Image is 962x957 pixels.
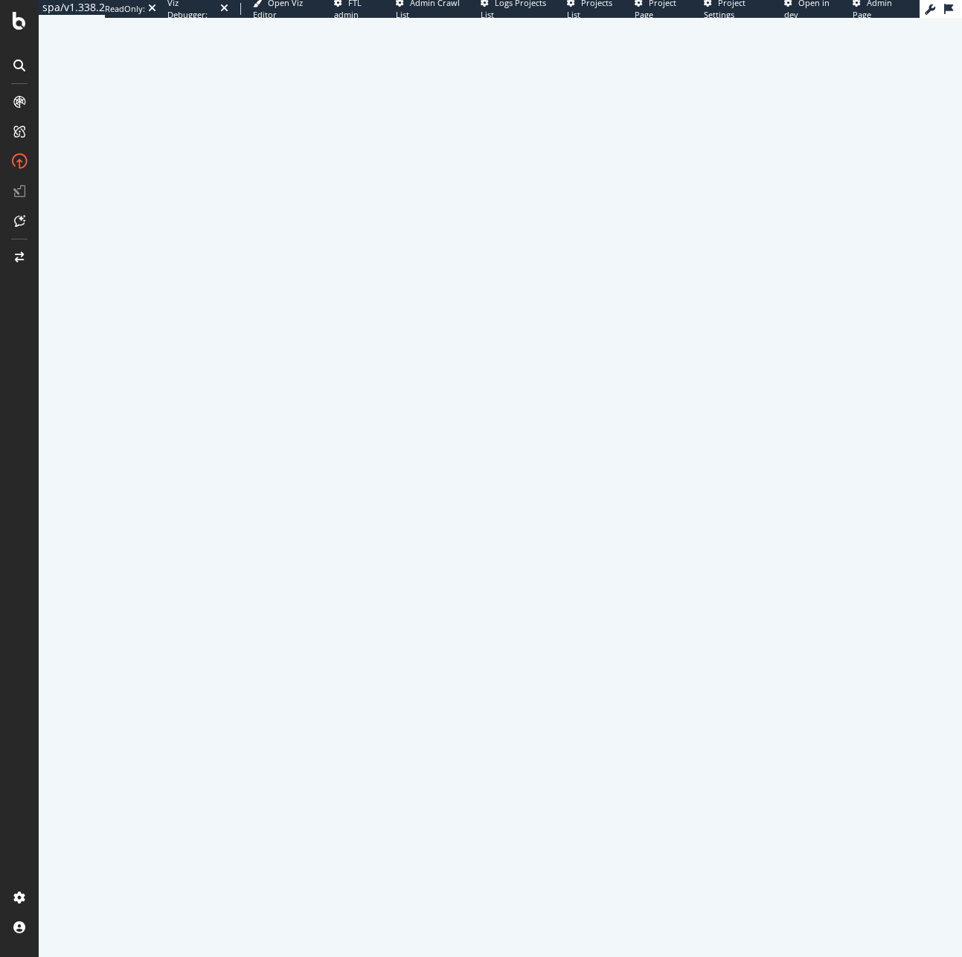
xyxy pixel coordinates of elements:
div: animation [447,449,554,503]
div: ReadOnly: [105,3,145,15]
